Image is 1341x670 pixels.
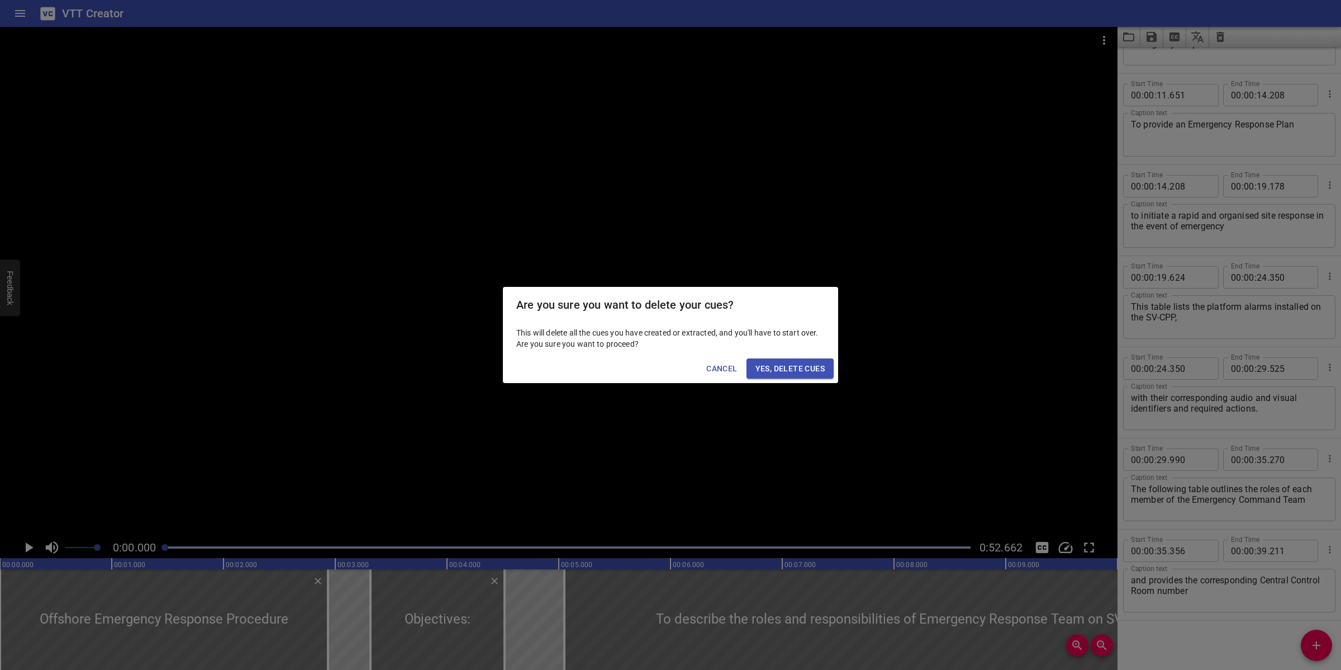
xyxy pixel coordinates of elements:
button: Cancel [702,358,741,379]
button: Yes, Delete Cues [746,358,834,379]
div: This will delete all the cues you have created or extracted, and you'll have to start over. Are y... [503,323,838,354]
h2: Are you sure you want to delete your cues? [516,296,825,314]
span: Cancel [706,362,737,376]
span: Yes, Delete Cues [755,362,825,376]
